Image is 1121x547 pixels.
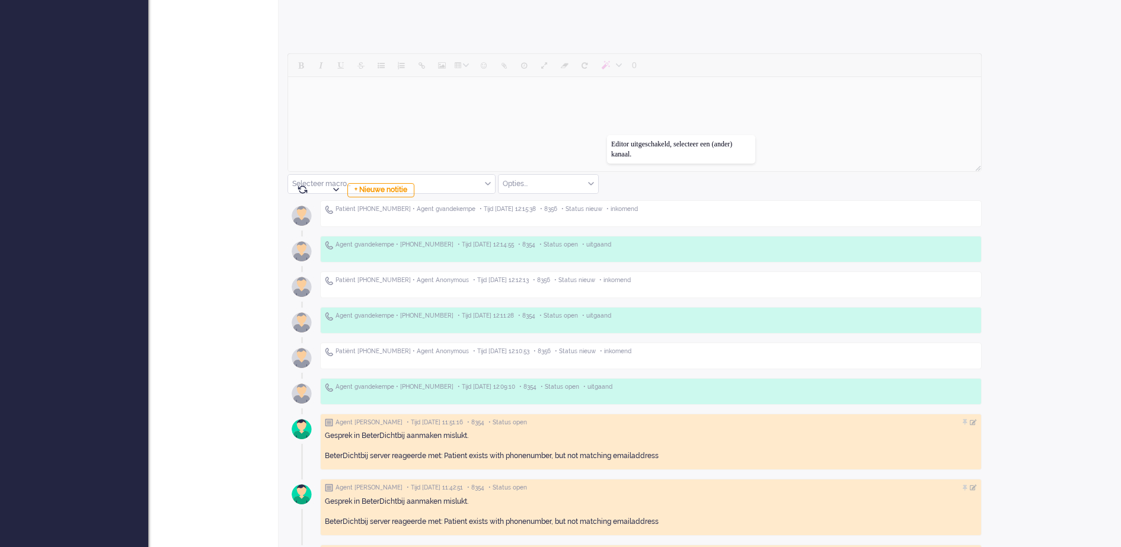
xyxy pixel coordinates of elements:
[287,201,317,231] img: avatar
[325,418,333,427] img: ic_note_grey.svg
[336,241,453,249] span: Agent gvandekempe • [PHONE_NUMBER]
[336,484,403,492] span: Agent [PERSON_NAME]
[325,497,977,527] div: Gesprek in BeterDichtbij aanmaken mislukt. BeterDichtbij server reageerde met: Patient exists wit...
[467,418,484,427] span: • 8354
[473,276,529,284] span: • Tijd [DATE] 12:12:13
[539,241,578,249] span: • Status open
[287,414,317,444] img: avatar
[467,484,484,492] span: • 8354
[325,484,333,492] img: ic_note_grey.svg
[336,205,475,213] span: Patiënt [PHONE_NUMBER] • Agent gvandekempe
[540,205,557,213] span: • 8356
[325,312,333,321] img: ic_telephone_grey.svg
[336,276,469,284] span: Patiënt [PHONE_NUMBER] • Agent Anonymous
[287,308,317,337] img: avatar
[347,183,414,197] div: + Nieuwe notitie
[561,205,602,213] span: • Status nieuw
[407,418,463,427] span: • Tijd [DATE] 11:51:16
[458,383,515,391] span: • Tijd [DATE] 12:09:10
[519,383,536,391] span: • 8354
[407,484,463,492] span: • Tijd [DATE] 11:42:51
[5,5,688,25] body: Rich Text Area. Press ALT-0 for help.
[287,379,317,408] img: avatar
[325,241,333,249] img: ic_telephone_grey.svg
[325,205,333,214] img: ic_telephone_grey.svg
[583,383,612,391] span: • uitgaand
[473,347,529,356] span: • Tijd [DATE] 12:10:53
[336,347,469,356] span: Patiënt [PHONE_NUMBER] • Agent Anonymous
[336,418,403,427] span: Agent [PERSON_NAME]
[606,205,638,213] span: • inkomend
[325,383,333,392] img: ic_telephone_grey.svg
[488,418,527,427] span: • Status open
[458,312,514,320] span: • Tijd [DATE] 12:11:28
[287,343,317,373] img: avatar
[488,484,527,492] span: • Status open
[582,241,611,249] span: • uitgaand
[555,347,596,356] span: • Status nieuw
[518,241,535,249] span: • 8354
[287,272,317,302] img: avatar
[325,347,333,356] img: ic_telephone_grey.svg
[518,312,535,320] span: • 8354
[611,139,751,159] div: Editor uitgeschakeld, selecteer een (ander) kanaal.
[325,276,333,285] img: ic_telephone_grey.svg
[599,276,631,284] span: • inkomend
[534,347,551,356] span: • 8356
[336,383,453,391] span: Agent gvandekempe • [PHONE_NUMBER]
[554,276,595,284] span: • Status nieuw
[541,383,579,391] span: • Status open
[600,347,631,356] span: • inkomend
[336,312,453,320] span: Agent gvandekempe • [PHONE_NUMBER]
[287,236,317,266] img: avatar
[287,479,317,509] img: avatar
[539,312,578,320] span: • Status open
[480,205,536,213] span: • Tijd [DATE] 12:15:38
[325,431,977,461] div: Gesprek in BeterDichtbij aanmaken mislukt. BeterDichtbij server reageerde met: Patient exists wit...
[533,276,550,284] span: • 8356
[458,241,514,249] span: • Tijd [DATE] 12:14:55
[582,312,611,320] span: • uitgaand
